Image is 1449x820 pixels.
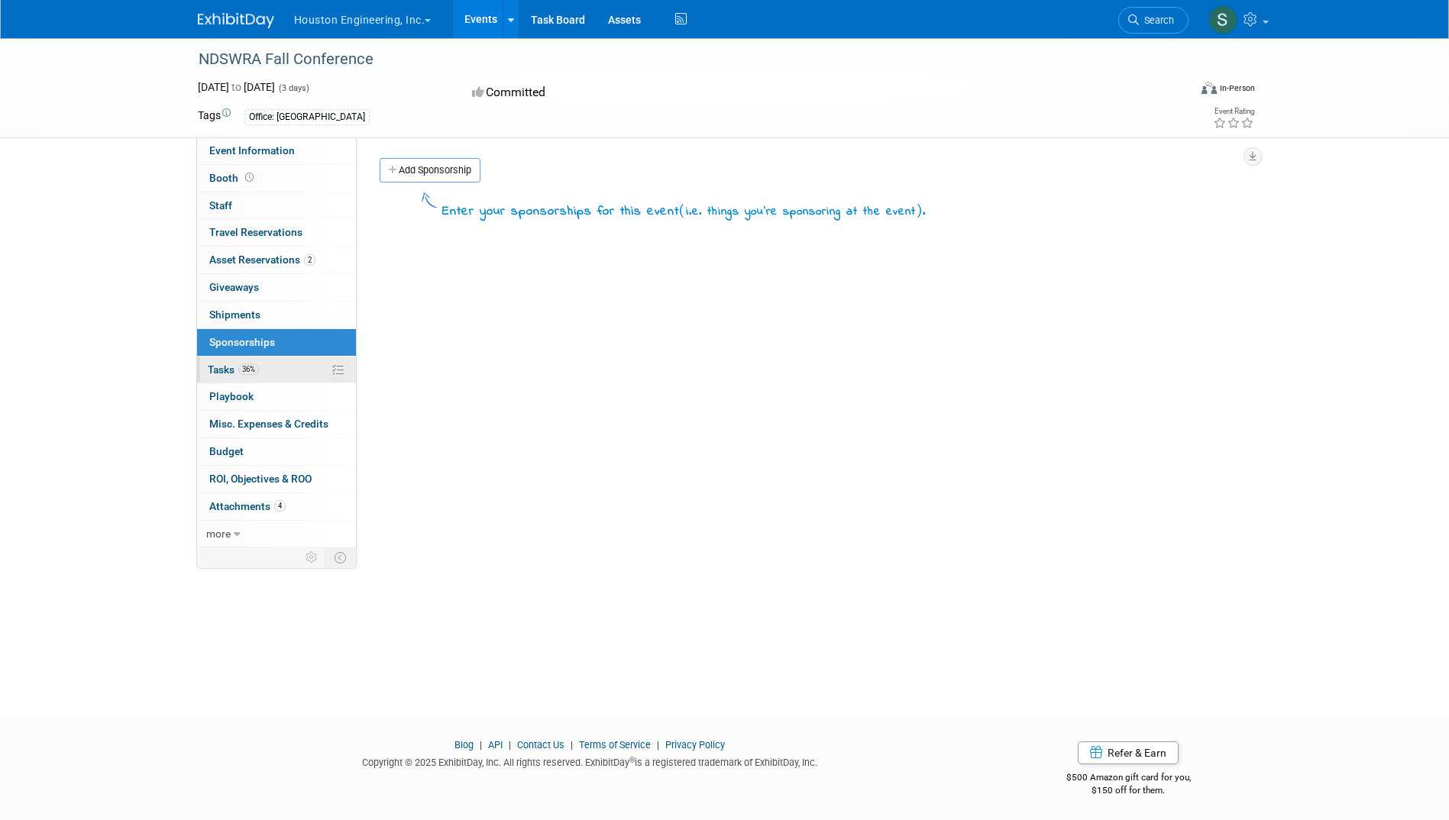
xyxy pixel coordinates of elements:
img: Format-Inperson.png [1202,82,1217,94]
span: Sponsorships [209,336,275,348]
span: 2 [304,254,315,266]
span: | [505,739,515,751]
span: Event Information [209,144,295,157]
a: Booth [197,165,356,192]
div: $150 off for them. [1005,784,1252,797]
a: Attachments4 [197,493,356,520]
span: ROI, Objectives & ROO [209,473,312,485]
div: Event Format [1098,79,1256,102]
a: Staff [197,192,356,219]
span: Tasks [208,363,259,376]
span: Attachments [209,500,286,512]
a: Asset Reservations2 [197,247,356,273]
a: ROI, Objectives & ROO [197,466,356,492]
img: ExhibitDay [198,13,274,28]
span: Booth [209,172,257,184]
a: Misc. Expenses & Credits [197,411,356,437]
div: Enter your sponsorships for this event . [442,201,926,221]
a: Playbook [197,383,356,410]
a: Blog [454,739,474,751]
img: Shawn Mistelski [1208,5,1237,34]
a: Budget [197,438,356,465]
td: Toggle Event Tabs [325,547,356,567]
a: more [197,521,356,547]
div: Office: [GEOGRAPHIC_DATA] [244,109,370,125]
span: Search [1139,15,1174,26]
span: Shipments [209,308,260,321]
span: Budget [209,445,244,457]
td: Personalize Event Tab Strip [299,547,325,567]
span: ) [916,202,923,218]
a: Refer & Earn [1078,741,1179,764]
div: Copyright © 2025 ExhibitDay, Inc. All rights reserved. ExhibitDay is a registered trademark of Ex... [198,752,983,770]
div: Event Rating [1213,108,1254,115]
a: Tasks36% [197,357,356,383]
span: ( [679,202,686,218]
span: Giveaways [209,281,259,293]
a: Terms of Service [579,739,651,751]
span: Travel Reservations [209,226,302,238]
a: Privacy Policy [665,739,725,751]
sup: ® [629,756,635,764]
span: (3 days) [277,83,309,93]
span: Misc. Expenses & Credits [209,418,328,430]
a: Search [1118,7,1189,34]
span: Playbook [209,390,254,402]
span: i.e. things you're sponsoring at the event [686,203,916,220]
div: NDSWRA Fall Conference [193,46,1166,73]
td: Tags [198,108,231,125]
span: [DATE] [DATE] [198,81,275,93]
a: Sponsorships [197,329,356,356]
a: Contact Us [517,739,564,751]
span: | [653,739,663,751]
span: to [229,81,244,93]
span: Asset Reservations [209,253,315,266]
span: 36% [238,363,259,375]
a: Shipments [197,302,356,328]
span: 4 [274,500,286,512]
span: more [206,528,231,540]
a: Travel Reservations [197,219,356,246]
a: Add Sponsorship [380,158,480,182]
div: $500 Amazon gift card for you, [1005,761,1252,796]
span: Booth not reserved yet [242,172,257,183]
a: API [488,739,503,751]
span: Staff [209,199,232,211]
span: | [476,739,486,751]
a: Event Information [197,137,356,164]
a: Giveaways [197,274,356,301]
div: In-Person [1219,82,1255,94]
div: Committed [467,79,805,106]
span: | [567,739,577,751]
